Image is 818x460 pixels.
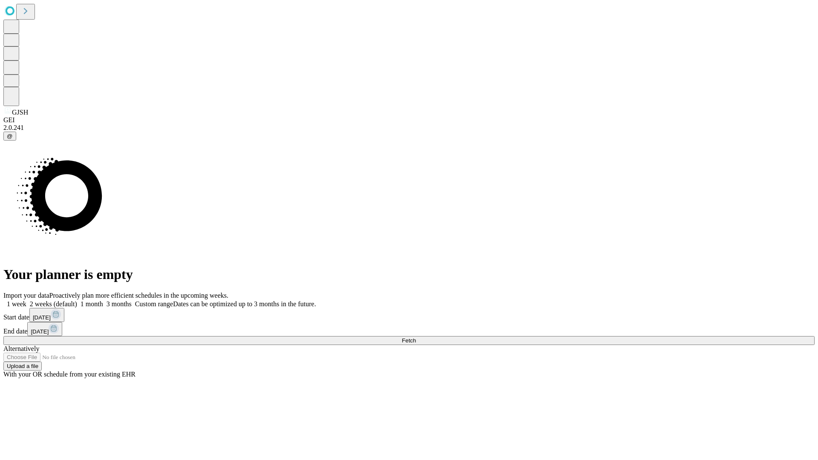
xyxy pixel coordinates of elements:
div: GEI [3,116,815,124]
div: End date [3,322,815,336]
div: Start date [3,308,815,322]
button: [DATE] [29,308,64,322]
span: With your OR schedule from your existing EHR [3,371,135,378]
button: Fetch [3,336,815,345]
button: @ [3,132,16,141]
span: [DATE] [33,314,51,321]
span: 1 week [7,300,26,308]
span: Fetch [402,337,416,344]
div: 2.0.241 [3,124,815,132]
span: Proactively plan more efficient schedules in the upcoming weeks. [49,292,228,299]
span: 3 months [107,300,132,308]
span: Dates can be optimized up to 3 months in the future. [173,300,316,308]
button: [DATE] [27,322,62,336]
button: Upload a file [3,362,42,371]
span: Custom range [135,300,173,308]
span: 2 weeks (default) [30,300,77,308]
span: @ [7,133,13,139]
span: [DATE] [31,328,49,335]
span: Import your data [3,292,49,299]
h1: Your planner is empty [3,267,815,282]
span: 1 month [81,300,103,308]
span: Alternatively [3,345,39,352]
span: GJSH [12,109,28,116]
